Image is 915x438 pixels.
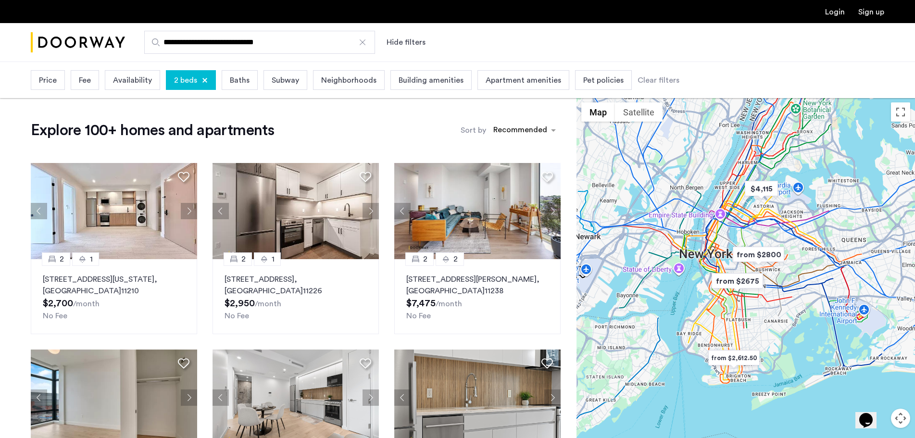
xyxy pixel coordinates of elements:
[174,75,197,86] span: 2 beds
[729,244,788,265] div: from $2800
[387,37,426,48] button: Show or hide filters
[43,274,185,297] p: [STREET_ADDRESS][US_STATE] 11210
[31,25,125,61] a: Cazamio Logo
[31,389,47,406] button: Previous apartment
[43,299,73,308] span: $2,700
[90,253,93,265] span: 1
[225,312,249,320] span: No Fee
[230,75,250,86] span: Baths
[31,163,197,259] img: 2016_638597859454116779.jpeg
[225,274,367,297] p: [STREET_ADDRESS] 11226
[144,31,375,54] input: Apartment Search
[43,312,67,320] span: No Fee
[615,102,663,122] button: Show satellite imagery
[436,300,462,308] sub: /month
[461,125,486,136] label: Sort by
[79,75,91,86] span: Fee
[394,389,411,406] button: Previous apartment
[39,75,57,86] span: Price
[363,389,379,406] button: Next apartment
[394,203,411,219] button: Previous apartment
[453,253,458,265] span: 2
[321,75,376,86] span: Neighborhoods
[31,203,47,219] button: Previous apartment
[363,203,379,219] button: Next apartment
[394,259,561,334] a: 22[STREET_ADDRESS][PERSON_NAME], [GEOGRAPHIC_DATA]11238No Fee
[544,389,561,406] button: Next apartment
[406,274,549,297] p: [STREET_ADDRESS][PERSON_NAME] 11238
[394,163,561,259] img: 2016_638666715889673601.jpeg
[406,299,436,308] span: $7,475
[406,312,431,320] span: No Fee
[544,203,561,219] button: Next apartment
[213,203,229,219] button: Previous apartment
[272,75,299,86] span: Subway
[891,102,910,122] button: Toggle fullscreen view
[31,259,197,334] a: 21[STREET_ADDRESS][US_STATE], [GEOGRAPHIC_DATA]11210No Fee
[225,299,255,308] span: $2,950
[855,400,886,428] iframe: chat widget
[213,163,379,259] img: 2013_638555502213642215.jpeg
[423,253,427,265] span: 2
[891,409,910,428] button: Map camera controls
[60,253,64,265] span: 2
[31,25,125,61] img: logo
[213,389,229,406] button: Previous apartment
[704,347,764,369] div: from $2,612.50
[583,75,624,86] span: Pet policies
[255,300,281,308] sub: /month
[489,122,561,139] ng-select: sort-apartment
[486,75,561,86] span: Apartment amenities
[638,75,679,86] div: Clear filters
[241,253,246,265] span: 2
[708,270,767,292] div: from $2675
[113,75,152,86] span: Availability
[73,300,100,308] sub: /month
[581,102,615,122] button: Show street map
[213,259,379,334] a: 21[STREET_ADDRESS], [GEOGRAPHIC_DATA]11226No Fee
[181,203,197,219] button: Next apartment
[272,253,275,265] span: 1
[492,124,547,138] div: Recommended
[399,75,464,86] span: Building amenities
[825,8,845,16] a: Login
[181,389,197,406] button: Next apartment
[31,121,274,140] h1: Explore 100+ homes and apartments
[858,8,884,16] a: Registration
[741,178,782,200] div: $4,115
